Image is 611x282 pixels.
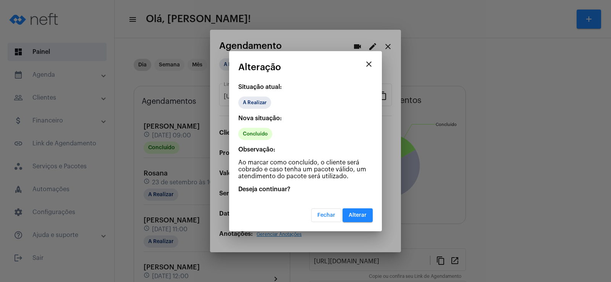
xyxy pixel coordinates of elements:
[238,128,272,140] mat-chip: Concluído
[238,84,373,90] p: Situação atual:
[343,208,373,222] button: Alterar
[317,213,335,218] span: Fechar
[238,97,271,109] mat-chip: A Realizar
[364,60,373,69] mat-icon: close
[311,208,341,222] button: Fechar
[349,213,367,218] span: Alterar
[238,186,373,193] p: Deseja continuar?
[238,146,373,153] p: Observação:
[238,159,373,180] p: Ao marcar como concluído, o cliente será cobrado e caso tenha um pacote válido, um atendimento do...
[238,115,373,122] p: Nova situação:
[238,62,281,72] span: Alteração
